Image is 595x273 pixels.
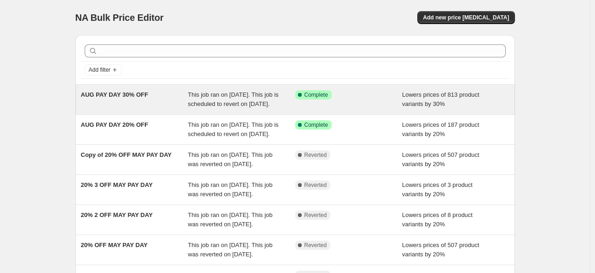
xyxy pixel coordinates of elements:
span: Lowers prices of 507 product variants by 20% [402,242,479,258]
span: Lowers prices of 8 product variants by 20% [402,211,472,228]
span: This job ran on [DATE]. This job was reverted on [DATE]. [188,151,273,168]
span: 20% 3 OFF MAY PAY DAY [81,181,153,188]
span: Complete [304,121,328,129]
span: Lowers prices of 813 product variants by 30% [402,91,479,107]
span: Lowers prices of 507 product variants by 20% [402,151,479,168]
span: Reverted [304,181,327,189]
span: This job ran on [DATE]. This job was reverted on [DATE]. [188,211,273,228]
span: Add new price [MEDICAL_DATA] [423,14,509,21]
span: Reverted [304,242,327,249]
span: Reverted [304,211,327,219]
span: This job ran on [DATE]. This job is scheduled to revert on [DATE]. [188,121,279,137]
span: 20% 2 OFF MAY PAY DAY [81,211,153,218]
span: 20% OFF MAY PAY DAY [81,242,148,248]
span: NA Bulk Price Editor [75,12,164,23]
button: Add new price [MEDICAL_DATA] [417,11,514,24]
span: Add filter [89,66,111,74]
span: This job ran on [DATE]. This job was reverted on [DATE]. [188,181,273,198]
span: Reverted [304,151,327,159]
span: Complete [304,91,328,99]
span: AUG PAY DAY 20% OFF [81,121,149,128]
span: Lowers prices of 3 product variants by 20% [402,181,472,198]
span: This job ran on [DATE]. This job was reverted on [DATE]. [188,242,273,258]
span: Lowers prices of 187 product variants by 20% [402,121,479,137]
button: Add filter [85,64,122,75]
span: Copy of 20% OFF MAY PAY DAY [81,151,172,158]
span: This job ran on [DATE]. This job is scheduled to revert on [DATE]. [188,91,279,107]
span: AUG PAY DAY 30% OFF [81,91,149,98]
